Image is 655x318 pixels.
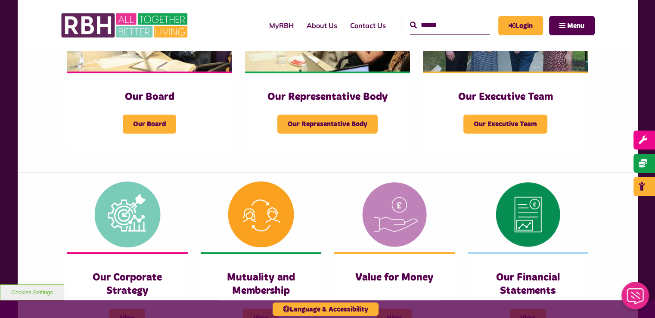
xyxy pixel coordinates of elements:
[84,271,171,298] h3: Our Corporate Strategy
[616,279,655,318] iframe: Netcall Web Assistant for live chat
[344,14,392,37] a: Contact Us
[61,9,190,42] img: RBH
[334,177,455,252] img: Value For Money
[262,90,393,104] h3: Our Representative Body
[263,14,300,37] a: MyRBH
[498,16,543,35] a: MyRBH
[567,22,584,29] span: Menu
[201,177,321,252] img: Mutuality
[277,115,378,134] span: Our Representative Body
[67,177,188,252] img: Corporate Strategy
[351,271,438,284] h3: Value for Money
[218,271,304,298] h3: Mutuality and Membership
[273,302,379,316] button: Language & Accessibility
[410,16,490,34] input: Search
[84,90,215,104] h3: Our Board
[300,14,344,37] a: About Us
[463,115,547,134] span: Our Executive Team
[468,177,588,252] img: Financial Statement
[549,16,595,35] button: Navigation
[123,115,176,134] span: Our Board
[485,271,571,298] h3: Our Financial Statements
[440,90,571,104] h3: Our Executive Team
